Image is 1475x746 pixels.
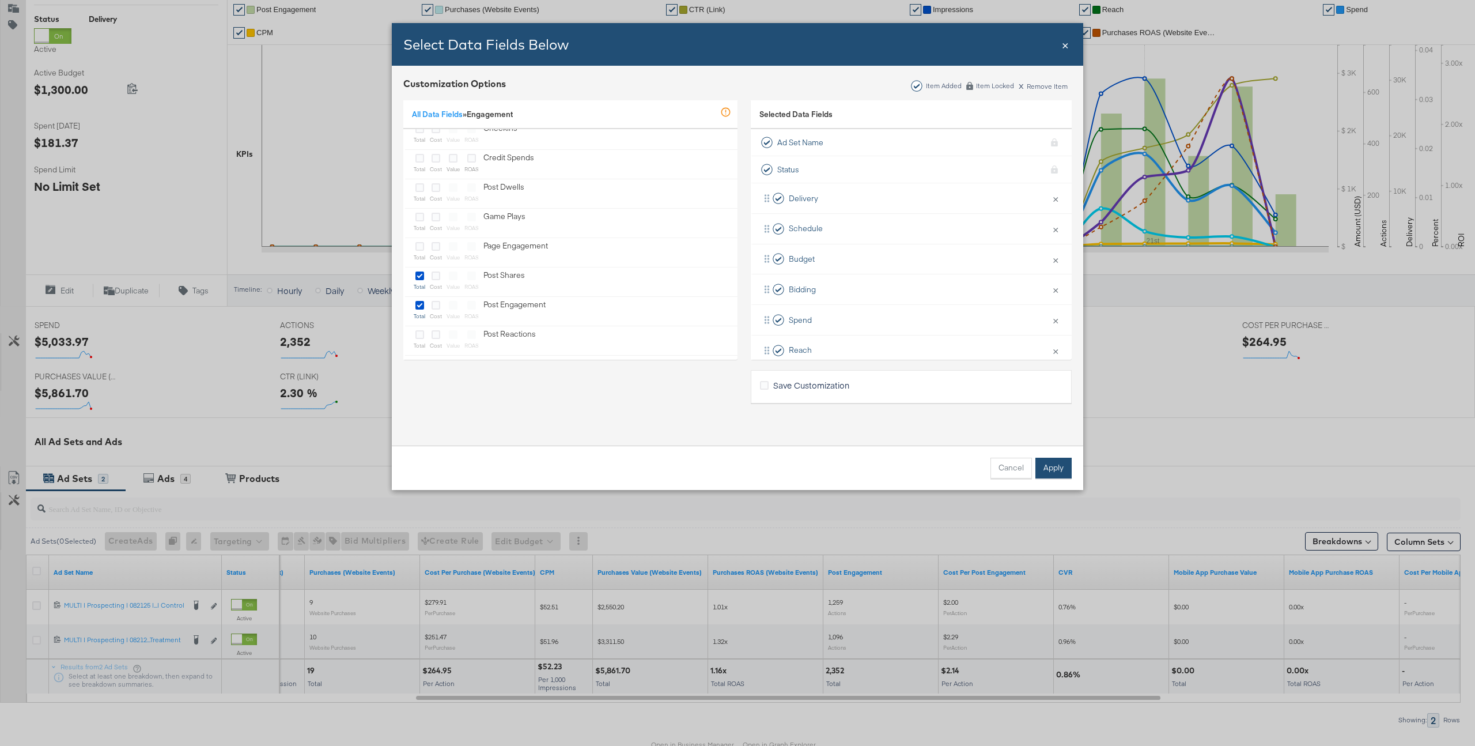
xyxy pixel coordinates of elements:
[789,284,816,295] span: Bidding
[430,136,442,143] sub: cost
[1048,247,1063,272] button: ×
[414,224,425,231] sub: total
[483,270,525,293] div: Post Shares
[412,109,463,119] a: All Data Fields
[1048,308,1063,332] button: ×
[464,165,479,172] sub: ROAS
[467,109,513,119] span: Engagement
[789,193,818,204] span: Delivery
[990,458,1032,479] button: Cancel
[1048,277,1063,302] button: ×
[1048,338,1063,363] button: ×
[414,165,425,172] sub: total
[414,342,425,349] sub: total
[1035,458,1072,479] button: Apply
[777,164,799,175] span: Status
[1048,217,1063,241] button: ×
[414,195,425,202] sub: total
[789,223,823,234] span: Schedule
[789,254,815,265] span: Budget
[414,312,425,319] sub: total
[773,379,849,391] span: Save Customization
[777,137,823,148] span: Ad Set Name
[759,109,833,125] span: Selected Data Fields
[403,36,569,53] span: Select Data Fields Below
[430,312,442,319] sub: cost
[789,345,812,356] span: Reach
[430,165,442,172] sub: cost
[403,77,506,91] div: Customization Options
[1019,78,1024,91] span: x
[483,152,534,176] div: Credit Spends
[430,283,442,290] sub: cost
[483,299,546,323] div: Post Engagement
[430,254,442,261] sub: cost
[1018,81,1068,91] div: Remove Item
[447,165,460,172] sub: value
[483,123,517,146] div: Checkins
[483,329,536,352] div: Post Reactions
[975,82,1015,90] div: Item Locked
[483,358,528,382] div: Offer Claims
[430,224,442,231] sub: cost
[1048,186,1063,210] button: ×
[414,136,425,143] sub: total
[1062,36,1069,53] div: Close
[414,283,425,290] sub: total
[430,195,442,202] sub: cost
[483,240,548,264] div: Page Engagement
[412,109,467,119] span: »
[789,315,812,326] span: Spend
[392,23,1083,490] div: Bulk Add Locations Modal
[1062,36,1069,52] span: ×
[483,211,525,235] div: Game Plays
[925,82,962,90] div: Item Added
[414,254,425,261] sub: total
[430,342,442,349] sub: cost
[483,182,524,205] div: Post Dwells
